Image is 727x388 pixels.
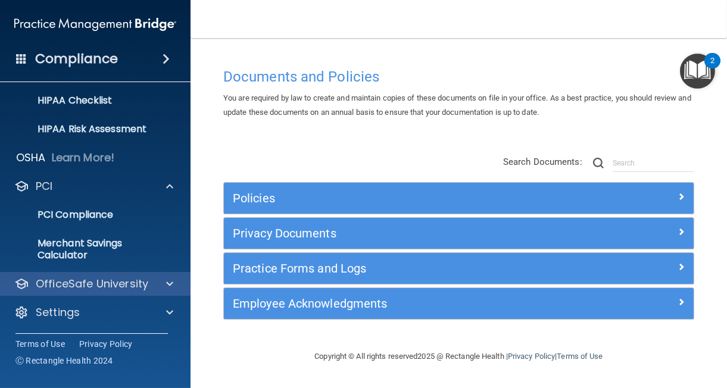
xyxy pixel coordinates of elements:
[15,338,65,350] a: Terms of Use
[15,355,113,367] span: Ⓒ Rectangle Health 2024
[613,154,694,172] input: Search
[8,237,170,261] p: Merchant Savings Calculator
[36,277,148,291] p: OfficeSafe University
[8,95,170,107] p: HIPAA Checklist
[36,179,52,193] p: PCI
[8,123,170,135] p: HIPAA Risk Assessment
[233,227,567,240] h5: Privacy Documents
[557,352,603,361] a: Terms of Use
[242,337,676,376] div: Copyright © All rights reserved 2025 @ Rectangle Health | |
[79,338,133,350] a: Privacy Policy
[14,179,173,193] a: PCI
[593,158,604,168] img: ic-search.3b580494.png
[233,294,685,313] a: Employee Acknowledgments
[223,93,691,117] span: You are required by law to create and maintain copies of these documents on file in your office. ...
[503,157,582,167] span: Search Documents:
[223,69,694,85] h4: Documents and Policies
[233,262,567,275] h5: Practice Forms and Logs
[14,277,173,291] a: OfficeSafe University
[14,305,173,320] a: Settings
[35,51,118,67] h4: Compliance
[8,209,170,221] p: PCI Compliance
[16,151,46,165] p: OSHA
[233,259,685,278] a: Practice Forms and Logs
[710,61,714,76] div: 2
[508,352,555,361] a: Privacy Policy
[52,151,115,165] p: Learn More!
[233,189,685,208] a: Policies
[233,224,685,243] a: Privacy Documents
[233,297,567,310] h5: Employee Acknowledgments
[521,303,713,351] iframe: Drift Widget Chat Controller
[233,192,567,205] h5: Policies
[680,54,715,89] button: Open Resource Center, 2 new notifications
[36,305,80,320] p: Settings
[14,12,176,36] img: PMB logo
